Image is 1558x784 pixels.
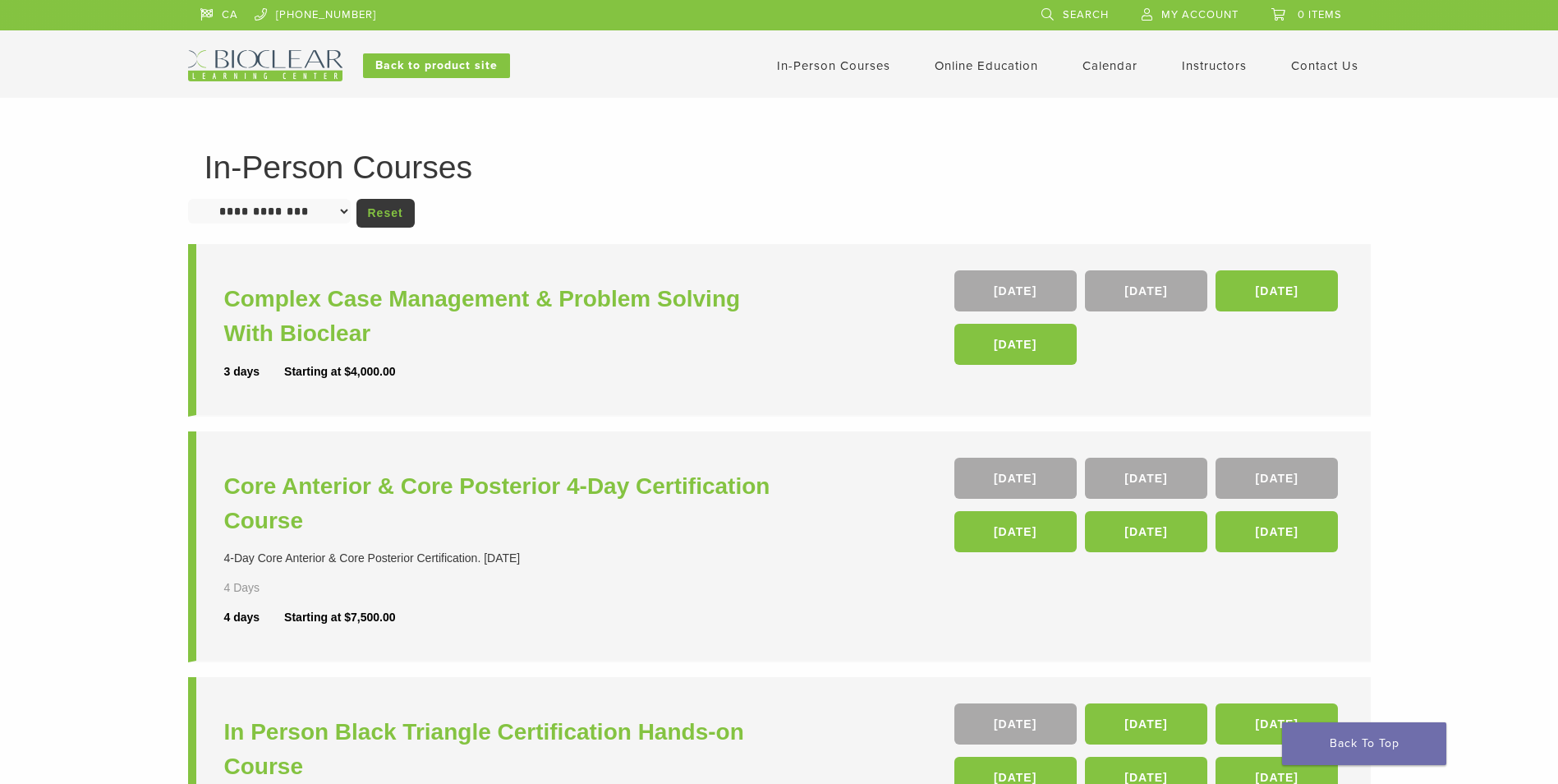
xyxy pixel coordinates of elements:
a: [DATE] [1216,511,1338,552]
div: 4 days [224,609,285,626]
a: [DATE] [1085,458,1207,499]
div: Starting at $4,000.00 [284,363,395,380]
span: Search [1063,8,1109,21]
img: Bioclear [188,50,342,81]
div: 4-Day Core Anterior & Core Posterior Certification. [DATE] [224,550,784,567]
div: Starting at $7,500.00 [284,609,395,626]
a: In-Person Courses [777,58,890,73]
a: [DATE] [1216,270,1338,311]
a: Core Anterior & Core Posterior 4-Day Certification Course [224,469,784,538]
div: , , , , , [954,458,1343,560]
a: [DATE] [954,703,1077,745]
a: Reset [356,199,415,228]
div: 4 Days [224,579,308,597]
div: , , , [954,270,1343,373]
a: [DATE] [1216,703,1338,745]
span: My Account [1161,8,1239,21]
a: Back to product site [363,53,510,78]
a: Complex Case Management & Problem Solving With Bioclear [224,282,784,351]
a: Back To Top [1282,722,1446,765]
a: [DATE] [1085,511,1207,552]
a: Calendar [1082,58,1137,73]
a: [DATE] [1085,270,1207,311]
a: [DATE] [954,511,1077,552]
a: [DATE] [1216,458,1338,499]
a: [DATE] [1085,703,1207,745]
h1: In-Person Courses [205,151,1354,183]
a: Online Education [935,58,1038,73]
a: [DATE] [954,458,1077,499]
span: 0 items [1298,8,1342,21]
a: [DATE] [954,324,1077,365]
a: [DATE] [954,270,1077,311]
a: In Person Black Triangle Certification Hands-on Course [224,715,784,784]
div: 3 days [224,363,285,380]
a: Instructors [1182,58,1247,73]
a: Contact Us [1291,58,1358,73]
